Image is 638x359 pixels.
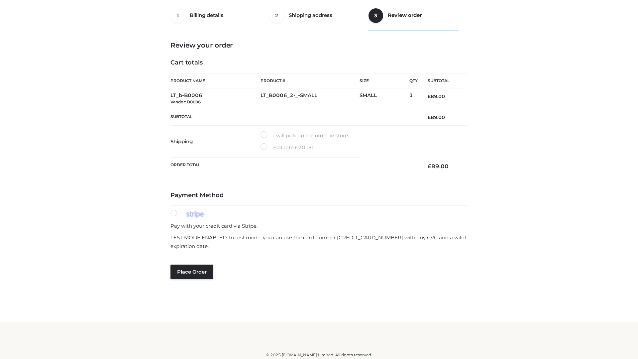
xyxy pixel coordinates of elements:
bdi: 89.00 [428,163,449,170]
td: 1 [409,88,418,109]
th: Order Total [170,158,418,175]
bdi: 89.00 [428,114,445,120]
small: Vendor: B0006 [170,99,201,104]
td: LT_B0006_2-_-SMALL [261,88,360,109]
bdi: 89.00 [428,93,445,99]
span: £ [428,163,431,170]
th: Product # [261,73,360,88]
th: Product Name [170,73,261,88]
span: £ [428,114,431,120]
p: Pay with your credit card via Stripe. [170,222,468,230]
h4: Cart totals [170,59,468,66]
button: Place order [170,265,213,279]
span: £ [295,144,298,151]
h3: Review your order [170,41,468,49]
th: Subtotal [170,109,418,125]
label: I will pick up the order in store. [261,131,349,140]
p: TEST MODE ENABLED. In test mode, you can use the card number [CREDIT_CARD_NUMBER] with any CVC an... [170,233,468,250]
th: Shipping [170,126,261,158]
th: Qty [409,73,418,88]
label: Flat rate: [261,143,314,152]
th: Subtotal [418,73,468,88]
span: £ [428,93,431,99]
td: SMALL [360,88,409,109]
h4: Payment Method [170,192,468,199]
div: © 2025 [DOMAIN_NAME] Limited. All rights reserved. [99,352,539,358]
td: LT_b-B0006 [170,88,261,109]
bdi: 20.00 [295,144,314,151]
th: Size [360,73,406,88]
